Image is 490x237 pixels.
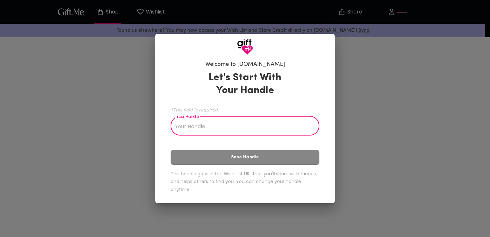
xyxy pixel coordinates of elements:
img: GiftMe Logo [237,39,253,55]
h6: Welcome to [DOMAIN_NAME] [205,61,285,68]
span: *This field is required. [171,107,319,113]
input: Your Handle [171,118,312,136]
h3: Let's Start With Your Handle [200,71,290,97]
h6: This handle goes in the Wish List URL that you'll share with friends, and helps others to find yo... [171,170,319,194]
